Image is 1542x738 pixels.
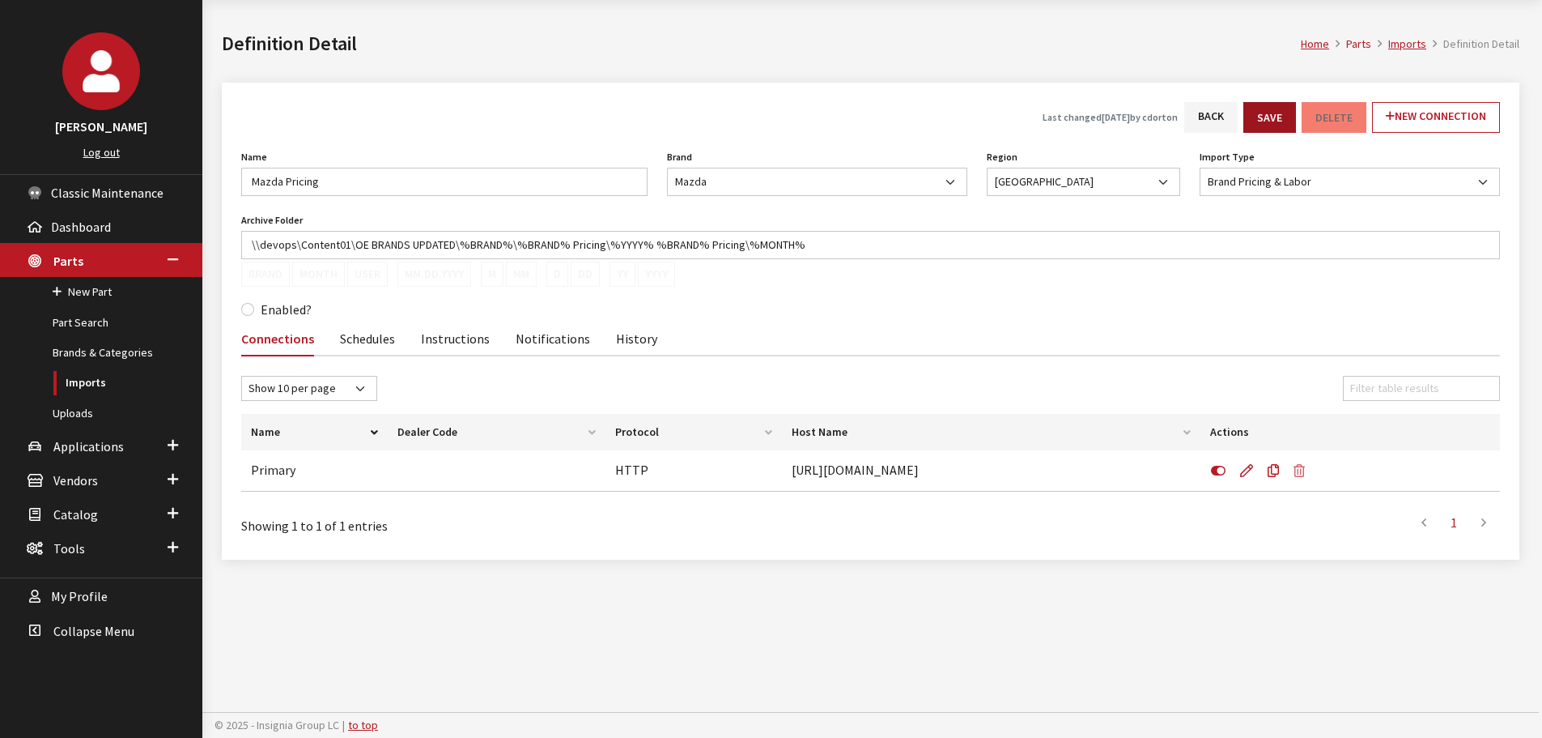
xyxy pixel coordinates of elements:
label: Import Type [1200,150,1255,164]
label: Region [987,150,1017,164]
a: New Connection [1372,102,1500,133]
a: Imports [1388,36,1426,51]
a: Notifications [516,321,590,355]
li: Parts [1329,36,1371,53]
span: Applications [53,438,124,454]
h1: Definition Detail [222,29,1301,58]
span: Catalog [53,506,98,523]
h5: Last changed by cdorton [1043,110,1178,125]
a: History [616,321,657,355]
span: [DATE] [1102,111,1130,123]
span: | [342,718,345,732]
span: Classic Maintenance [51,185,164,201]
button: MM.DD.YYYY [397,262,471,287]
span: © 2025 - Insignia Group LC [215,718,339,732]
span: Tools [53,540,85,557]
img: Cheyenne Dorton [62,32,140,110]
a: Home [1301,36,1329,51]
td: [URL][DOMAIN_NAME] [782,450,1200,492]
button: Save [1243,102,1296,133]
a: Connections [241,321,314,356]
button: DD [571,262,600,287]
button: Disable Connection [1210,450,1233,491]
button: Month [292,262,345,287]
a: Log out [83,145,120,160]
button: User [347,262,388,287]
th: Actions [1200,414,1500,450]
button: Brand [241,262,290,287]
a: to top [348,718,378,732]
span: Collapse Menu [53,623,134,639]
a: Instructions [421,321,490,355]
a: Back [1184,102,1238,133]
th: Dealer Code: activate to sort column ascending [388,414,605,450]
button: D [546,262,568,287]
th: Protocol: activate to sort column ascending [605,414,782,450]
button: YY [610,262,635,287]
th: Name: activate to sort column descending [241,414,388,450]
span: HTTP [615,462,648,478]
a: Schedules [340,321,395,355]
a: Copy Connection [1260,450,1286,491]
div: Showing 1 to 1 of 1 entries [241,505,754,535]
button: M [481,262,503,287]
button: MM [506,262,537,287]
label: Archive Folder [241,213,303,228]
span: Dashboard [51,219,111,235]
a: 1 [1439,506,1468,539]
label: Enabled? [261,300,312,319]
button: YYYY [638,262,675,287]
label: Name [241,150,267,164]
input: Filter table results [1343,376,1500,401]
th: Host Name: activate to sort column ascending [782,414,1200,450]
li: Definition Detail [1426,36,1519,53]
span: My Profile [51,589,108,605]
a: Edit Connection [1233,450,1260,491]
span: Vendors [53,472,98,488]
label: Brand [667,150,692,164]
span: Parts [53,253,83,269]
td: Primary [241,450,388,492]
h3: [PERSON_NAME] [16,117,186,136]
